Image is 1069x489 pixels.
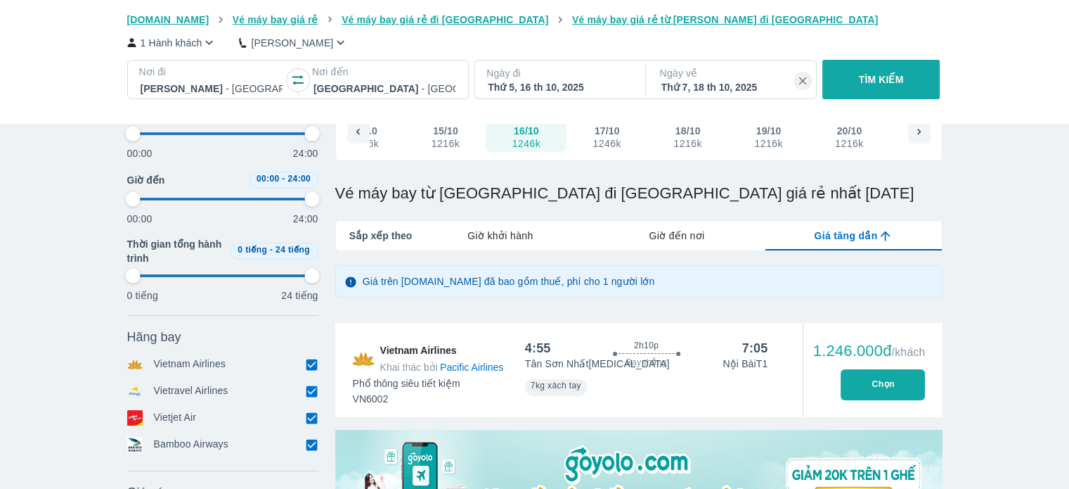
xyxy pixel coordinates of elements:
[660,66,805,80] p: Ngày về
[525,357,670,371] p: Tân Sơn Nhất [MEDICAL_DATA]
[353,392,460,406] span: VN6002
[742,340,768,357] div: 7:05
[335,184,942,203] h1: Vé máy bay từ [GEOGRAPHIC_DATA] đi [GEOGRAPHIC_DATA] giá rẻ nhất [DATE]
[154,410,197,426] p: Vietjet Air
[822,60,940,99] button: TÌM KIẾM
[233,14,318,25] span: Vé máy bay giá rẻ
[127,212,153,226] p: 00:00
[488,80,630,94] div: Thứ 5, 16 th 10, 2025
[467,229,533,243] span: Giờ khởi hành
[276,245,310,255] span: 24 tiếng
[661,80,803,94] div: Thứ 7, 18 th 10, 2025
[154,357,226,372] p: Vietnam Airlines
[127,14,209,25] span: [DOMAIN_NAME]
[592,138,621,149] div: 1246k
[154,383,228,399] p: Vietravel Airlines
[380,362,438,373] span: Khai thác bởi
[127,288,158,303] p: 0 tiếng
[675,124,701,138] div: 18/10
[440,362,503,373] span: Pacific Airlines
[251,36,333,50] p: [PERSON_NAME]
[287,174,311,184] span: 24:00
[312,65,457,79] p: Nơi đến
[281,288,318,303] p: 24 tiếng
[572,14,879,25] span: Vé máy bay giá rẻ từ [PERSON_NAME] đi [GEOGRAPHIC_DATA]
[486,66,631,80] p: Ngày đi
[349,229,413,243] span: Sắp xếp theo
[835,138,863,149] div: 1216k
[813,343,926,360] div: 1.246.000đ
[293,212,318,226] p: 24:00
[282,174,285,184] span: -
[432,138,460,149] div: 1216k
[891,346,925,358] span: /khách
[353,376,460,390] span: Phổ thông siêu tiết kiệm
[342,14,548,25] span: Vé máy bay giá rẻ đi [GEOGRAPHIC_DATA]
[433,124,458,138] div: 15/10
[127,13,942,27] nav: breadcrumb
[634,340,659,351] span: 2h10p
[127,329,181,345] span: Hãng bay
[649,229,704,243] span: Giờ đến nơi
[723,357,767,371] p: Nội Bài T1
[239,35,348,50] button: [PERSON_NAME]
[127,173,165,187] span: Giờ đến
[139,65,284,79] p: Nơi đi
[363,274,655,288] p: Giá trên [DOMAIN_NAME] đã bao gồm thuế, phí cho 1 người lớn
[837,124,862,138] div: 20/10
[859,72,904,87] p: TÌM KIẾM
[141,36,202,50] p: 1 Hành khách
[352,124,377,138] div: 14/10
[352,343,375,374] img: VN
[531,381,581,390] span: 7kg xách tay
[270,245,273,255] span: -
[514,124,539,138] div: 16/10
[127,237,224,265] span: Thời gian tổng hành trình
[238,245,267,255] span: 0 tiếng
[512,138,540,149] div: 1246k
[673,138,701,149] div: 1216k
[293,146,318,160] p: 24:00
[754,138,782,149] div: 1216k
[380,343,504,374] span: Vietnam Airlines
[127,146,153,160] p: 00:00
[841,369,925,400] button: Chọn
[525,340,551,357] div: 4:55
[257,174,280,184] span: 00:00
[127,35,217,50] button: 1 Hành khách
[595,124,620,138] div: 17/10
[756,124,782,138] div: 19/10
[154,437,228,452] p: Bamboo Airways
[814,229,877,243] span: Giá tăng dần
[412,221,941,250] div: lab API tabs example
